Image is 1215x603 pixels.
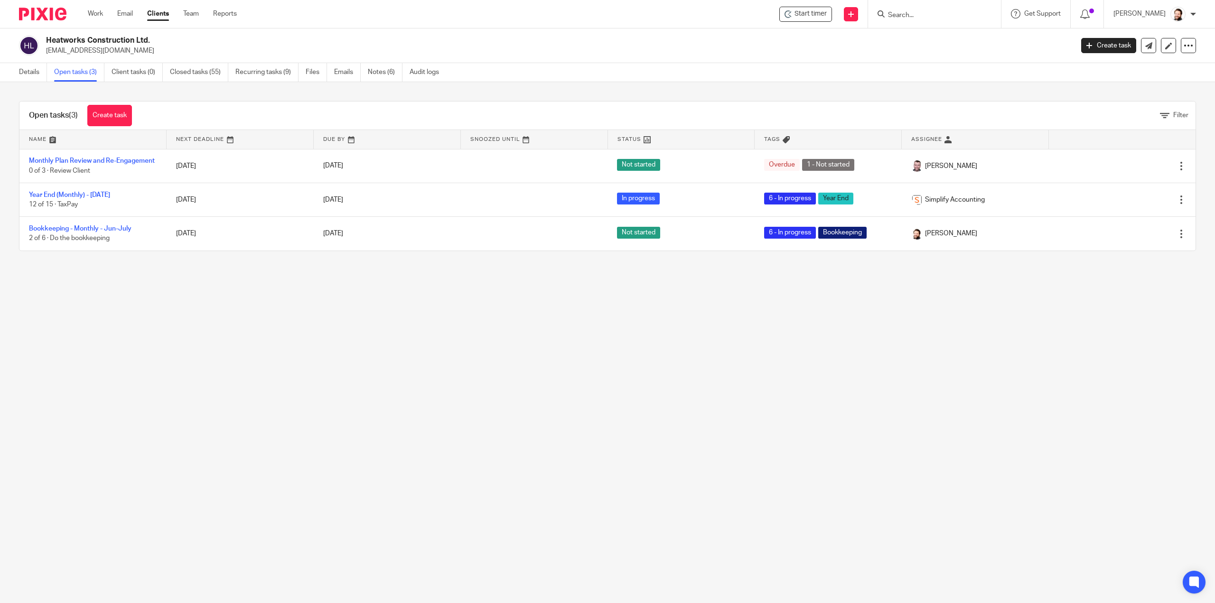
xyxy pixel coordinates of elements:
span: Status [617,137,641,142]
td: [DATE] [167,183,314,216]
a: Closed tasks (55) [170,63,228,82]
span: [DATE] [323,163,343,169]
span: Snoozed Until [470,137,520,142]
span: [DATE] [323,196,343,203]
span: Simplify Accounting [925,195,985,204]
a: Client tasks (0) [112,63,163,82]
img: Shawn%20Headshot%2011-2020%20Cropped%20Resized2.jpg [911,160,923,172]
a: Reports [213,9,237,19]
h1: Open tasks [29,111,78,121]
img: Screenshot%202023-11-29%20141159.png [911,194,923,205]
span: (3) [69,111,78,119]
img: svg%3E [19,36,39,56]
td: [DATE] [167,217,314,250]
h2: Heatworks Construction Ltd. [46,36,863,46]
span: [DATE] [323,230,343,237]
a: Team [183,9,199,19]
a: Details [19,63,47,82]
span: Get Support [1024,10,1061,17]
span: 2 of 6 · Do the bookkeeping [29,235,110,242]
td: [DATE] [167,149,314,183]
a: Work [88,9,103,19]
span: Year End [818,193,853,204]
span: Bookkeeping [818,227,867,239]
span: Tags [764,137,780,142]
img: Jayde%20Headshot.jpg [1170,7,1186,22]
span: Not started [617,159,660,171]
a: Bookkeeping - Monthly - Jun-July [29,225,131,232]
a: Monthly Plan Review and Re-Engagement [29,158,155,164]
img: Jayde%20Headshot.jpg [911,228,923,240]
a: Year End (Monthly) - [DATE] [29,192,110,198]
span: Overdue [764,159,800,171]
div: Heatworks Construction Ltd. [779,7,832,22]
span: 1 - Not started [802,159,854,171]
a: Audit logs [410,63,446,82]
input: Search [887,11,972,20]
span: Not started [617,227,660,239]
img: Pixie [19,8,66,20]
a: Emails [334,63,361,82]
span: In progress [617,193,660,204]
a: Create task [1081,38,1136,53]
a: Open tasks (3) [54,63,104,82]
a: Email [117,9,133,19]
p: [EMAIL_ADDRESS][DOMAIN_NAME] [46,46,1067,56]
a: Recurring tasks (9) [235,63,299,82]
span: 6 - In progress [764,193,816,204]
a: Files [306,63,327,82]
a: Create task [87,105,132,126]
span: [PERSON_NAME] [925,161,977,171]
a: Clients [147,9,169,19]
span: Start timer [794,9,827,19]
span: [PERSON_NAME] [925,229,977,238]
a: Notes (6) [368,63,402,82]
span: 0 of 3 · Review Client [29,167,90,174]
span: 6 - In progress [764,227,816,239]
span: Filter [1173,112,1188,119]
p: [PERSON_NAME] [1113,9,1166,19]
span: 12 of 15 · TaxPay [29,201,78,208]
